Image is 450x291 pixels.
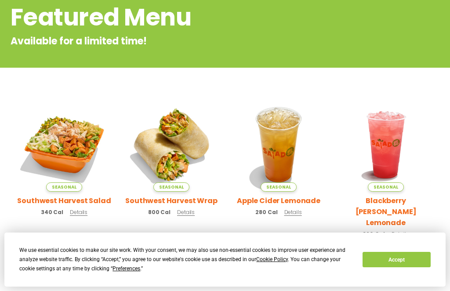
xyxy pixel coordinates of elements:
[392,230,409,238] span: Details
[232,98,326,192] img: Product photo for Apple Cider Lemonade
[153,182,189,192] span: Seasonal
[339,98,433,192] img: Product photo for Blackberry Bramble Lemonade
[124,98,218,192] img: Product photo for Southwest Harvest Wrap
[256,256,288,262] span: Cookie Policy
[363,230,385,238] span: 360 Cal
[4,233,446,287] div: Cookie Consent Prompt
[339,195,433,228] h2: Blackberry [PERSON_NAME] Lemonade
[261,182,296,192] span: Seasonal
[255,208,277,216] span: 280 Cal
[70,208,87,216] span: Details
[363,252,430,267] button: Accept
[19,246,352,273] div: We use essential cookies to make our site work. With your consent, we may also use non-essential ...
[125,195,217,206] h2: Southwest Harvest Wrap
[17,98,111,192] img: Product photo for Southwest Harvest Salad
[237,195,320,206] h2: Apple Cider Lemonade
[112,266,140,272] span: Preferences
[41,208,63,216] span: 340 Cal
[368,182,403,192] span: Seasonal
[148,208,171,216] span: 800 Cal
[177,208,195,216] span: Details
[11,34,369,48] p: Available for a limited time!
[46,182,82,192] span: Seasonal
[17,195,111,206] h2: Southwest Harvest Salad
[284,208,302,216] span: Details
